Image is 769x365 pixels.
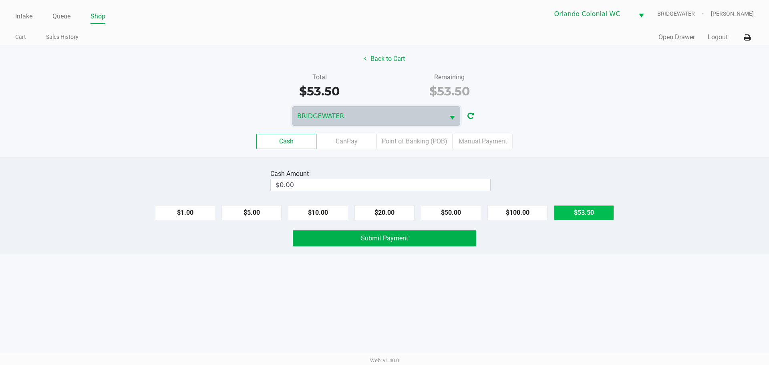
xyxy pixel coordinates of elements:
[293,230,476,246] button: Submit Payment
[657,10,711,18] span: BRIDGEWATER
[155,205,215,220] button: $1.00
[270,169,312,179] div: Cash Amount
[554,9,629,19] span: Orlando Colonial WC
[52,11,70,22] a: Queue
[361,234,408,242] span: Submit Payment
[370,357,399,363] span: Web: v1.40.0
[260,73,378,82] div: Total
[260,82,378,100] div: $53.50
[256,134,316,149] label: Cash
[391,73,509,82] div: Remaining
[297,111,440,121] span: BRIDGEWATER
[421,205,481,220] button: $50.00
[453,134,513,149] label: Manual Payment
[316,134,376,149] label: CanPay
[376,134,453,149] label: Point of Banking (POB)
[711,10,754,18] span: [PERSON_NAME]
[658,32,695,42] button: Open Drawer
[46,32,79,42] a: Sales History
[445,107,460,125] button: Select
[15,11,32,22] a: Intake
[221,205,282,220] button: $5.00
[391,82,509,100] div: $53.50
[554,205,614,220] button: $53.50
[359,51,410,67] button: Back to Cart
[288,205,348,220] button: $10.00
[634,4,649,23] button: Select
[354,205,415,220] button: $20.00
[15,32,26,42] a: Cart
[487,205,548,220] button: $100.00
[708,32,728,42] button: Logout
[91,11,105,22] a: Shop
